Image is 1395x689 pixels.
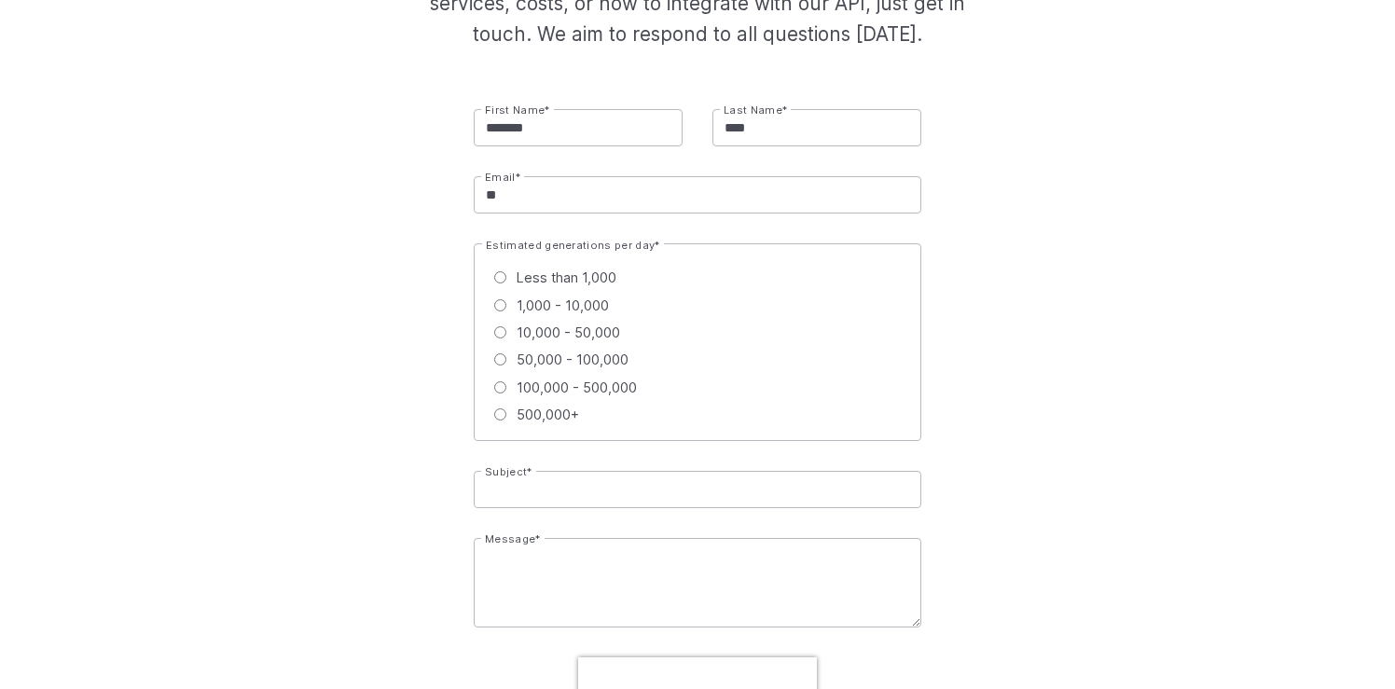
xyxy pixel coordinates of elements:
[494,271,506,283] input: Less than 1,000
[517,349,628,370] span: 50,000 - 100,000
[494,326,506,338] input: 10,000 - 50,000
[494,408,506,420] input: 500,000+
[485,465,527,478] span: Subject
[485,532,535,545] span: Message
[494,299,506,311] input: 1,000 - 10,000
[485,171,516,184] span: Email
[494,381,506,393] input: 100,000 - 500,000
[517,404,579,425] span: 500,000+
[517,295,609,316] span: 1,000 - 10,000
[724,103,782,117] span: Last Name
[494,353,506,365] input: 50,000 - 100,000
[485,103,545,117] span: First Name
[517,267,616,288] span: Less than 1,000
[486,239,655,252] span: Estimated generations per day
[517,377,637,398] span: 100,000 - 500,000
[517,322,620,343] span: 10,000 - 50,000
